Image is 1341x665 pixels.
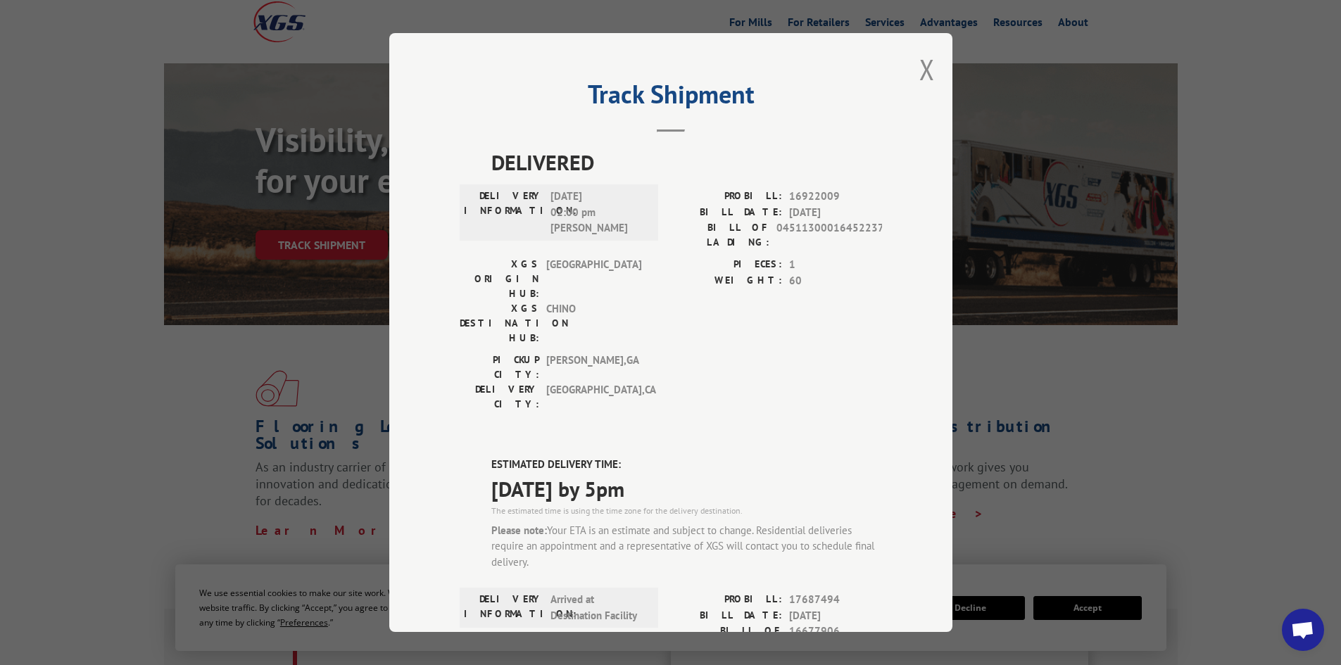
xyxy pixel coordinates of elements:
h2: Track Shipment [460,84,882,111]
span: 04511300016452237 [776,220,882,250]
span: [DATE] [789,608,882,624]
span: [GEOGRAPHIC_DATA] , CA [546,382,641,412]
div: Open chat [1282,609,1324,651]
label: XGS DESTINATION HUB: [460,301,539,346]
span: [DATE] 02:00 pm [PERSON_NAME] [550,189,646,236]
label: PROBILL: [671,592,782,608]
label: DELIVERY INFORMATION: [464,592,543,623]
span: 60 [789,273,882,289]
span: 17687494 [789,592,882,608]
label: WEIGHT: [671,273,782,289]
strong: Please note: [491,524,547,537]
span: [DATE] by 5pm [491,473,882,505]
label: ESTIMATED DELIVERY TIME: [491,457,882,473]
label: PROBILL: [671,189,782,205]
div: The estimated time is using the time zone for the delivery destination. [491,505,882,517]
span: 16922009 [789,189,882,205]
span: DELIVERED [491,146,882,178]
span: 1 [789,257,882,273]
label: DELIVERY INFORMATION: [464,189,543,236]
span: [GEOGRAPHIC_DATA] [546,257,641,301]
label: DELIVERY CITY: [460,382,539,412]
label: BILL OF LADING: [671,220,769,250]
span: 16677906 [789,623,882,653]
span: CHINO [546,301,641,346]
label: BILL DATE: [671,608,782,624]
span: Arrived at Destination Facility [550,592,646,623]
span: [PERSON_NAME] , GA [546,353,641,382]
label: PIECES: [671,257,782,273]
label: XGS ORIGIN HUB: [460,257,539,301]
label: BILL OF LADING: [671,623,782,653]
span: [DATE] [789,205,882,221]
label: BILL DATE: [671,205,782,221]
label: PICKUP CITY: [460,353,539,382]
button: Close modal [919,51,935,88]
div: Your ETA is an estimate and subject to change. Residential deliveries require an appointment and ... [491,523,882,571]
